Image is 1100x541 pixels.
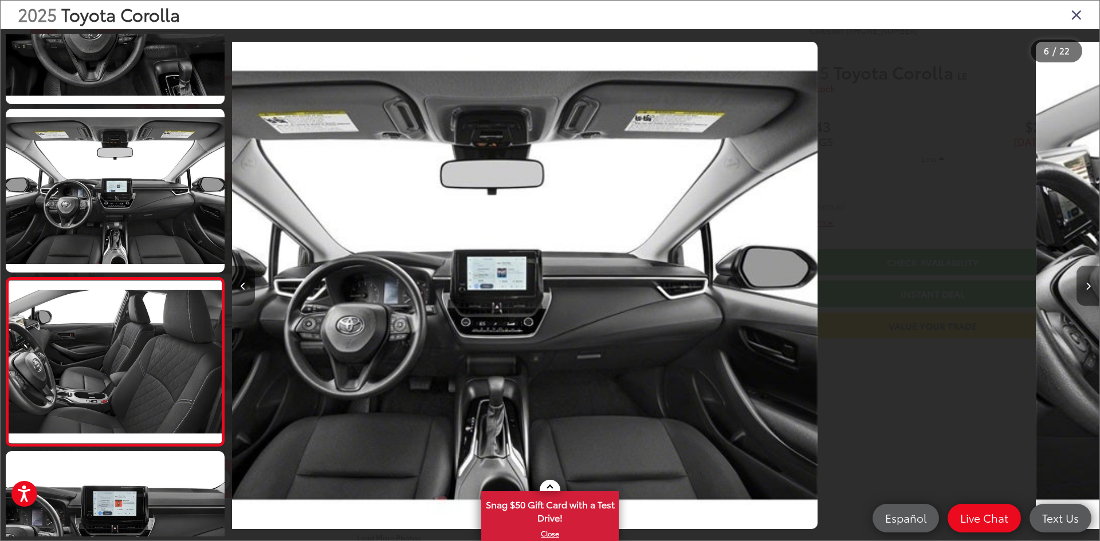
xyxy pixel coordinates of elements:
i: Close gallery [1071,7,1082,22]
div: 2025 Toyota Corolla LE 4 [59,42,926,529]
a: Live Chat [948,504,1021,532]
span: / [1051,47,1057,55]
span: 22 [1059,44,1070,57]
button: Previous image [232,266,255,306]
a: Español [873,504,939,532]
span: Live Chat [954,511,1014,525]
span: Text Us [1036,511,1085,525]
img: 2025 Toyota Corolla LE [6,281,223,443]
span: Toyota Corolla [61,2,180,26]
img: 2025 Toyota Corolla LE [3,107,226,274]
span: 6 [1044,44,1049,57]
button: Next image [1077,266,1099,306]
img: 2025 Toyota Corolla LE [168,42,818,529]
span: Español [879,511,932,525]
a: Text Us [1030,504,1091,532]
span: Snag $50 Gift Card with a Test Drive! [482,492,618,527]
span: 2025 [18,2,57,26]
